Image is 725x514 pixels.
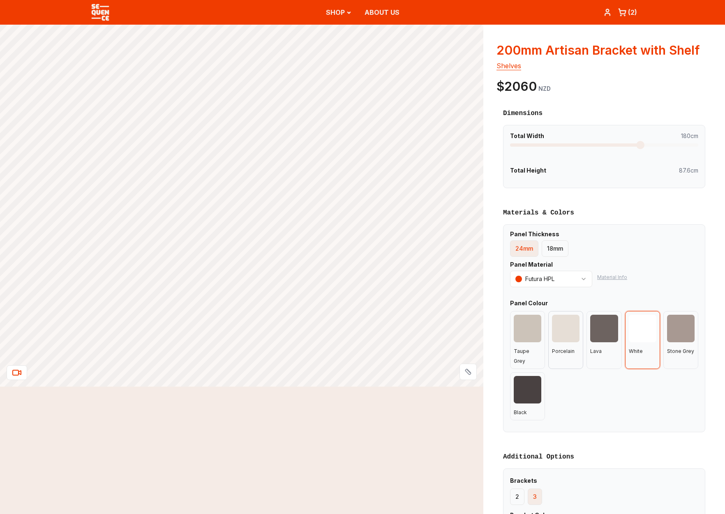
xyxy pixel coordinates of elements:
div: 24mm [515,244,533,253]
b: Panel Thickness [510,230,559,237]
span: Black [514,409,527,415]
a: shelves [496,62,521,70]
h3: Dimensions [503,108,705,118]
strong: Total Height [510,166,546,175]
span: Lava [590,348,602,354]
b: Panel Colour [510,300,548,307]
strong: Total Width [510,132,544,140]
span: Porcelain [552,348,575,354]
a: ABOUT US [365,8,399,16]
div: 2 [515,493,519,501]
span: 180cm [681,132,698,140]
span: Stone Grey [667,348,694,354]
div: ( 2 ) [628,7,637,17]
div: 18mm [547,244,563,253]
button: SHOP [326,1,351,24]
button: Material Info [597,274,627,281]
span: Taupe Grey [514,348,529,364]
b: Panel Material [510,261,553,268]
div: 3 [533,493,537,501]
span: White [629,348,643,354]
div: $2060 [496,79,537,94]
b: Brackets [510,477,537,484]
h3: 200mm Artisan Bracket with Shelf [496,43,712,58]
h3: Additional Options [503,452,705,462]
span: 87.6cm [679,166,698,175]
div: NZD [538,85,551,93]
h3: Materials & Colors [503,208,705,218]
